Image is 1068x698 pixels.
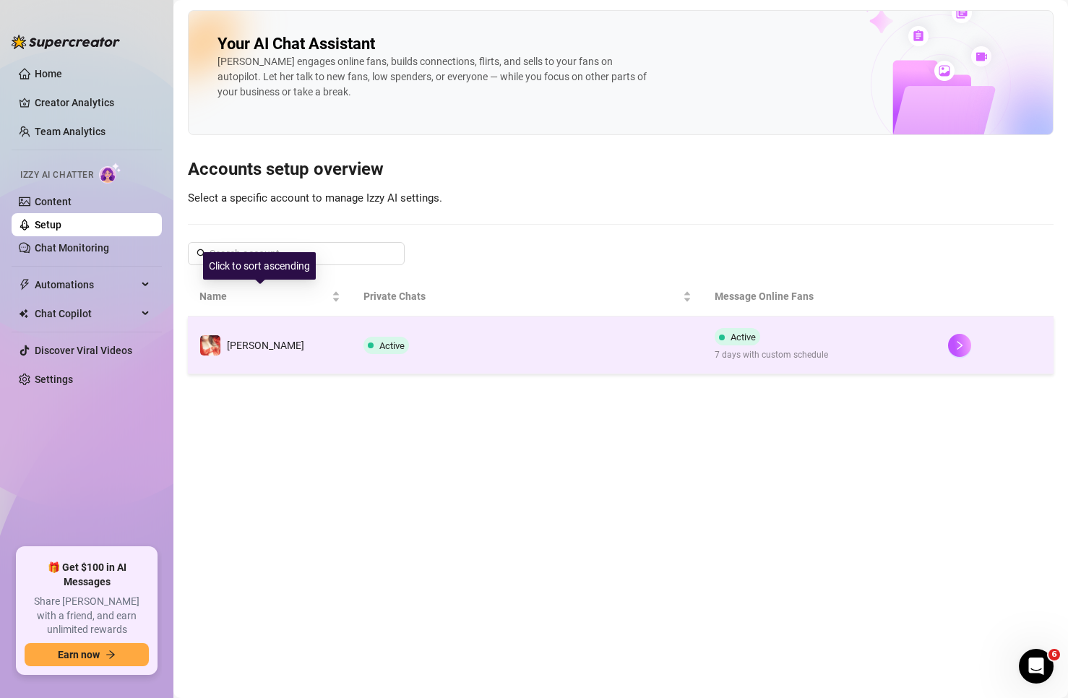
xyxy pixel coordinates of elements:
input: Search account [210,246,384,262]
a: Settings [35,374,73,385]
iframe: Intercom live chat [1019,649,1054,684]
th: Message Online Fans [703,277,937,316]
span: Earn now [58,649,100,660]
span: 6 [1048,649,1060,660]
h2: Your AI Chat Assistant [218,34,375,54]
th: Private Chats [352,277,702,316]
img: AI Chatter [99,163,121,184]
a: Discover Viral Videos [35,345,132,356]
th: Name [188,277,352,316]
h3: Accounts setup overview [188,158,1054,181]
span: right [955,340,965,350]
button: Earn nowarrow-right [25,643,149,666]
a: Content [35,196,72,207]
a: Team Analytics [35,126,105,137]
a: Creator Analytics [35,91,150,114]
img: logo-BBDzfeDw.svg [12,35,120,49]
span: search [197,249,207,259]
div: Click to sort ascending [203,252,316,280]
span: 🎁 Get $100 in AI Messages [25,561,149,589]
span: Share [PERSON_NAME] with a friend, and earn unlimited rewards [25,595,149,637]
a: Setup [35,219,61,230]
div: [PERSON_NAME] engages online fans, builds connections, flirts, and sells to your fans on autopilo... [218,54,651,100]
button: right [948,334,971,357]
a: Home [35,68,62,79]
span: Name [199,288,329,304]
span: arrow-right [105,650,116,660]
span: Select a specific account to manage Izzy AI settings. [188,191,442,204]
span: thunderbolt [19,279,30,290]
span: Automations [35,273,137,296]
span: 7 days with custom schedule [715,348,828,362]
img: Nicole [200,335,220,356]
span: Izzy AI Chatter [20,168,93,182]
span: Private Chats [363,288,679,304]
span: Chat Copilot [35,302,137,325]
span: Active [731,332,756,342]
img: Chat Copilot [19,309,28,319]
span: [PERSON_NAME] [227,340,304,351]
span: Active [379,340,405,351]
a: Chat Monitoring [35,242,109,254]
